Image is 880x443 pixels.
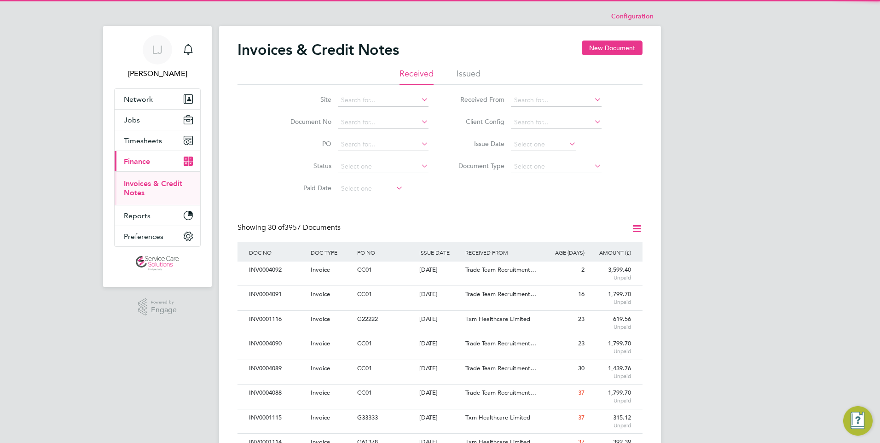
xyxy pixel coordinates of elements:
[247,409,308,426] div: INV0001115
[465,339,536,347] span: Trade Team Recruitment…
[417,262,463,279] div: [DATE]
[465,315,530,323] span: Txm Healthcare Limited
[843,406,873,436] button: Engage Resource Center
[311,266,330,274] span: Invoice
[311,339,330,347] span: Invoice
[311,414,330,421] span: Invoice
[465,266,536,274] span: Trade Team Recruitment…
[357,414,378,421] span: G33333
[587,286,633,310] div: 1,799.70
[511,160,602,173] input: Select one
[115,89,200,109] button: Network
[278,184,331,192] label: Paid Date
[124,116,140,124] span: Jobs
[589,298,631,306] span: Unpaid
[115,205,200,226] button: Reports
[589,323,631,331] span: Unpaid
[338,160,428,173] input: Select one
[511,94,602,107] input: Search for...
[114,68,201,79] span: Lucy Jolley
[417,311,463,328] div: [DATE]
[511,138,576,151] input: Select one
[587,311,633,335] div: 619.56
[338,138,428,151] input: Search for...
[417,385,463,402] div: [DATE]
[247,286,308,303] div: INV0004091
[136,256,179,271] img: servicecare-logo-retina.png
[278,95,331,104] label: Site
[357,364,372,372] span: CC01
[338,116,428,129] input: Search for...
[237,41,399,59] h2: Invoices & Credit Notes
[582,41,643,55] button: New Document
[247,262,308,279] div: INV0004092
[124,211,151,220] span: Reports
[124,232,163,241] span: Preferences
[124,157,150,166] span: Finance
[463,242,540,263] div: RECEIVED FROM
[581,266,585,274] span: 2
[278,162,331,170] label: Status
[417,286,463,303] div: [DATE]
[417,335,463,352] div: [DATE]
[247,242,308,263] div: DOC NO
[511,116,602,129] input: Search for...
[589,274,631,281] span: Unpaid
[114,256,201,271] a: Go to home page
[124,179,182,197] a: Invoices & Credit Notes
[417,242,463,263] div: ISSUE DATE
[247,360,308,377] div: INV0004089
[151,298,177,306] span: Powered by
[357,315,378,323] span: G22222
[115,226,200,246] button: Preferences
[465,389,536,396] span: Trade Team Recruitment…
[115,130,200,151] button: Timesheets
[338,94,428,107] input: Search for...
[587,409,633,433] div: 315.12
[587,335,633,359] div: 1,799.70
[311,364,330,372] span: Invoice
[587,385,633,408] div: 1,799.70
[278,140,331,148] label: PO
[578,414,585,421] span: 37
[578,389,585,396] span: 37
[308,242,355,263] div: DOC TYPE
[452,162,504,170] label: Document Type
[452,117,504,126] label: Client Config
[417,409,463,426] div: [DATE]
[114,35,201,79] a: LJ[PERSON_NAME]
[578,290,585,298] span: 16
[124,136,162,145] span: Timesheets
[247,311,308,328] div: INV0001116
[151,306,177,314] span: Engage
[589,422,631,429] span: Unpaid
[589,397,631,404] span: Unpaid
[587,262,633,286] div: 3,599.40
[578,339,585,347] span: 23
[247,385,308,402] div: INV0004088
[278,117,331,126] label: Document No
[357,339,372,347] span: CC01
[357,389,372,396] span: CC01
[115,110,200,130] button: Jobs
[152,44,163,56] span: LJ
[237,223,342,233] div: Showing
[578,364,585,372] span: 30
[268,223,284,232] span: 30 of
[417,360,463,377] div: [DATE]
[338,182,403,195] input: Select one
[465,364,536,372] span: Trade Team Recruitment…
[465,414,530,421] span: Txm Healthcare Limited
[311,290,330,298] span: Invoice
[589,373,631,380] span: Unpaid
[247,335,308,352] div: INV0004090
[311,389,330,396] span: Invoice
[452,95,504,104] label: Received From
[357,266,372,274] span: CC01
[399,68,434,85] li: Received
[268,223,341,232] span: 3957 Documents
[124,95,153,104] span: Network
[355,242,417,263] div: PO NO
[589,348,631,355] span: Unpaid
[457,68,481,85] li: Issued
